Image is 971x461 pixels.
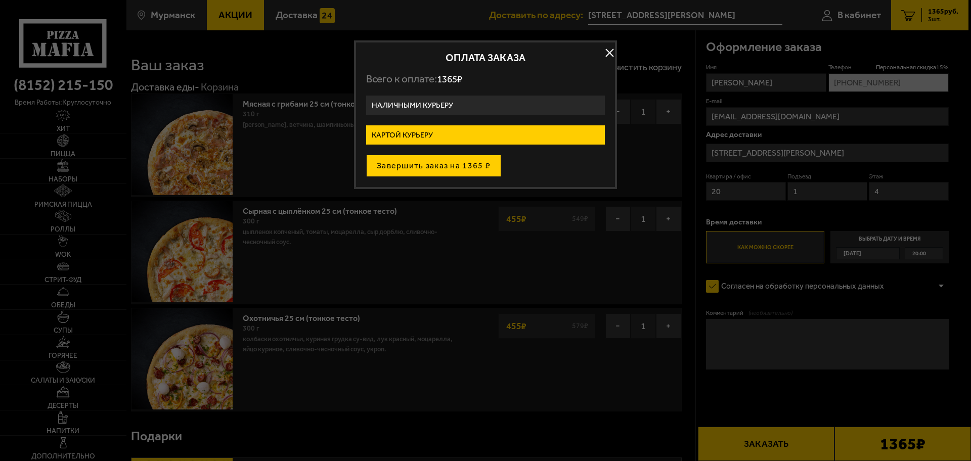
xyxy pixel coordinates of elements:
p: Всего к оплате: [366,73,605,85]
span: 1365 ₽ [437,73,462,85]
label: Картой курьеру [366,125,605,145]
button: Завершить заказ на 1365 ₽ [366,155,501,177]
h2: Оплата заказа [366,53,605,63]
label: Наличными курьеру [366,96,605,115]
